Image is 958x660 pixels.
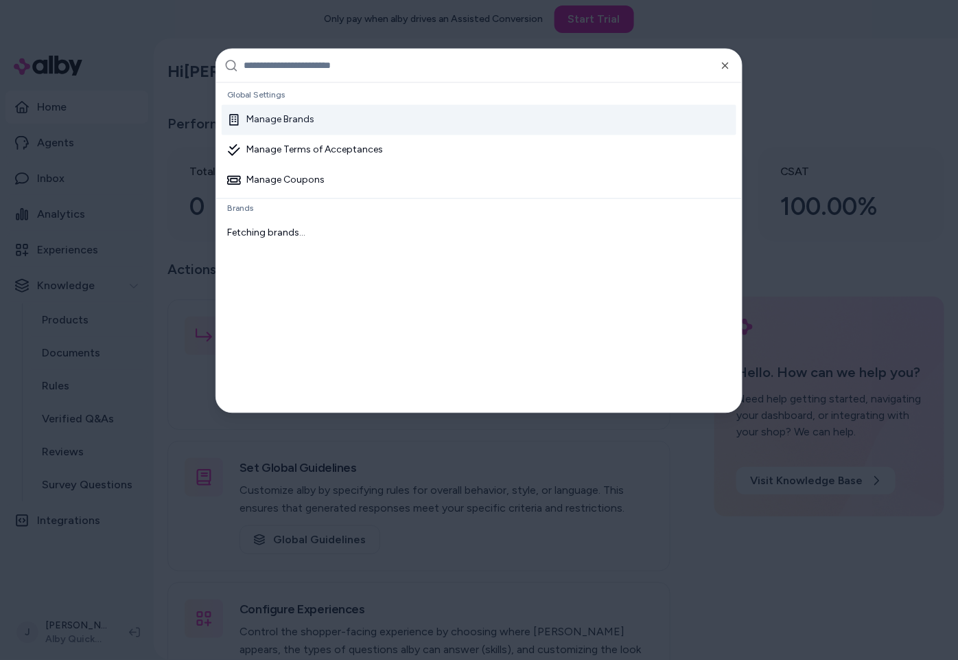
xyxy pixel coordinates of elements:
[222,218,736,249] div: Fetching brands...
[227,144,383,157] div: Manage Terms of Acceptances
[222,86,736,105] div: Global Settings
[227,174,325,187] div: Manage Coupons
[216,83,742,413] div: Suggestions
[227,113,314,127] div: Manage Brands
[222,199,736,218] div: Brands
